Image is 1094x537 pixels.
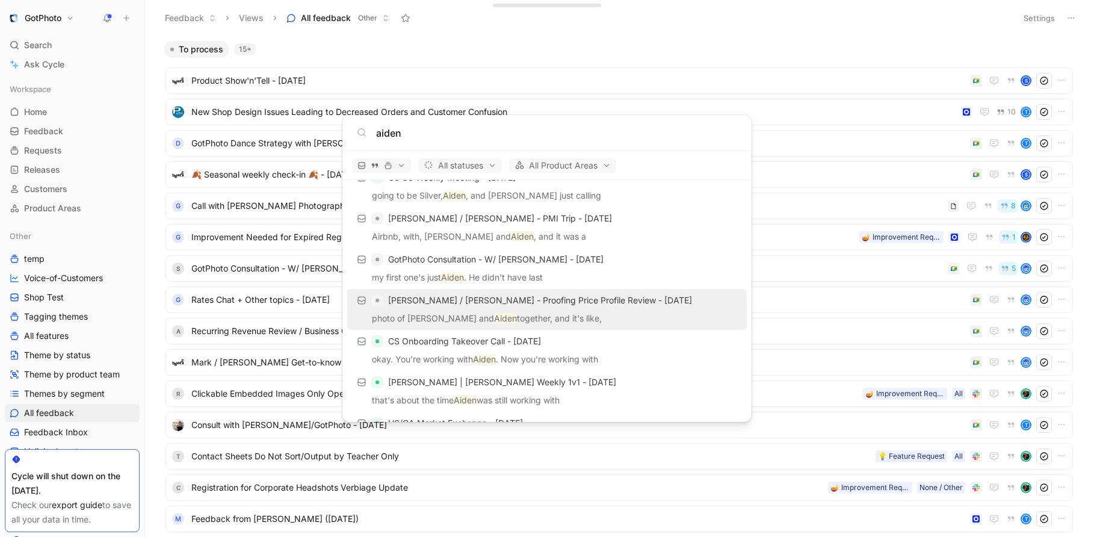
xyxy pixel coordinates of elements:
[347,289,747,330] a: [PERSON_NAME] / [PERSON_NAME] - Proofing Price Profile Review - [DATE]photo of [PERSON_NAME] andA...
[347,248,747,289] a: GotPhoto Consultation - W/ [PERSON_NAME] - [DATE]my first one's justAiden. He didn't have last
[347,330,747,371] a: CS Onboarding Takeover Call - [DATE]okay. You're working withAiden. Now you're working with
[351,393,743,411] p: that's about the time was still working with
[347,371,747,412] a: [PERSON_NAME] | [PERSON_NAME] Weekly 1v1 - [DATE]that's about the timeAidenwas still working with
[351,270,743,288] p: my first one's just . He didn't have last
[443,190,466,200] mark: Aiden
[388,213,612,223] span: [PERSON_NAME] / [PERSON_NAME] - PMI Trip - [DATE]
[347,207,747,248] a: [PERSON_NAME] / [PERSON_NAME] - PMI Trip - [DATE]Airbnb, with, [PERSON_NAME] andAiden, and it was a
[424,158,496,173] span: All statuses
[494,313,517,323] mark: Aiden
[351,188,743,206] p: going to be Silver, , and [PERSON_NAME] just calling
[388,336,541,346] span: CS Onboarding Takeover Call - [DATE]
[388,295,692,305] span: [PERSON_NAME] / [PERSON_NAME] - Proofing Price Profile Review - [DATE]
[388,377,616,387] span: [PERSON_NAME] | [PERSON_NAME] Weekly 1v1 - [DATE]
[351,311,743,329] p: photo of [PERSON_NAME] and together, and it's like,
[515,158,611,173] span: All Product Areas
[511,231,534,241] mark: Aiden
[418,158,502,173] button: All statuses
[351,352,743,370] p: okay. You're working with . Now you're working with
[388,254,604,264] span: GotPhoto Consultation - W/ [PERSON_NAME] - [DATE]
[347,412,747,453] a: US/CA Market Exchange - [DATE]I'm gonna actually inviteAidento talk about classic
[441,272,464,282] mark: Aiden
[376,126,737,140] input: Type a command or search anything
[388,418,523,428] span: US/CA Market Exchange - [DATE]
[473,354,496,364] mark: Aiden
[509,158,616,173] button: All Product Areas
[351,229,743,247] p: Airbnb, with, [PERSON_NAME] and , and it was a
[347,166,747,207] a: CS US Weekly Meeting - [DATE]going to be Silver,Aiden, and [PERSON_NAME] just calling
[454,395,477,405] mark: Aiden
